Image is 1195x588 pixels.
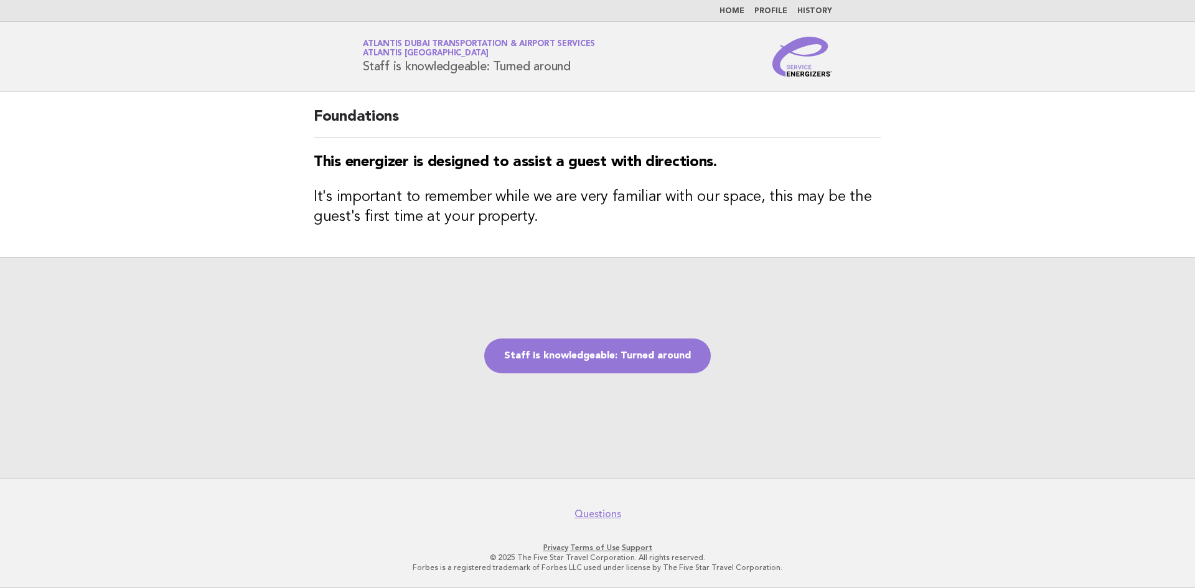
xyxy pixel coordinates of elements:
a: Profile [754,7,787,15]
a: History [797,7,832,15]
a: Terms of Use [570,543,620,552]
p: Forbes is a registered trademark of Forbes LLC used under license by The Five Star Travel Corpora... [217,562,978,572]
a: Questions [574,508,621,520]
p: © 2025 The Five Star Travel Corporation. All rights reserved. [217,553,978,562]
a: Privacy [543,543,568,552]
a: Home [719,7,744,15]
a: Staff is knowledgeable: Turned around [484,338,711,373]
strong: This energizer is designed to assist a guest with directions. [314,155,717,170]
img: Service Energizers [772,37,832,77]
h1: Staff is knowledgeable: Turned around [363,40,595,73]
h3: It's important to remember while we are very familiar with our space, this may be the guest's fir... [314,187,881,227]
h2: Foundations [314,107,881,138]
span: Atlantis [GEOGRAPHIC_DATA] [363,50,489,58]
a: Atlantis Dubai Transportation & Airport ServicesAtlantis [GEOGRAPHIC_DATA] [363,40,595,57]
p: · · [217,543,978,553]
a: Support [622,543,652,552]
